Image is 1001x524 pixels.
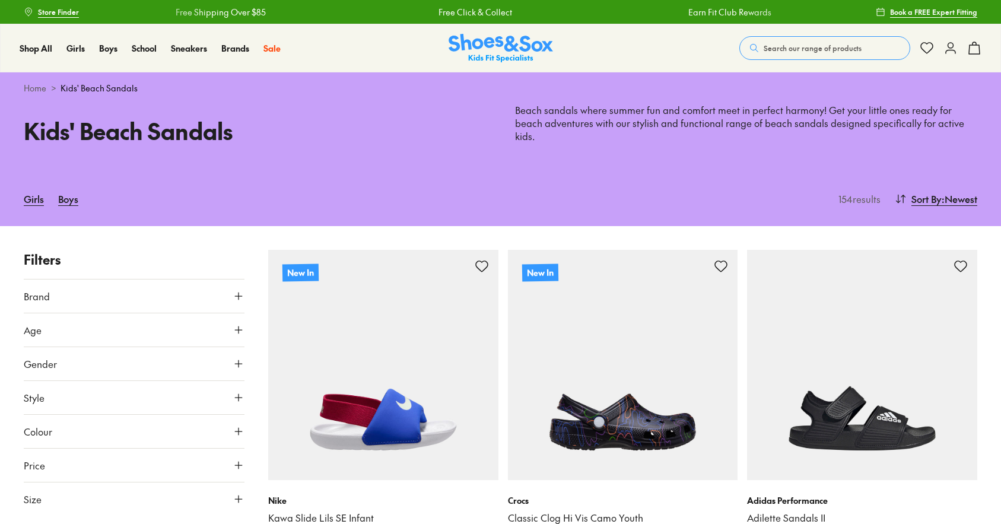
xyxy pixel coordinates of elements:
[24,347,244,380] button: Gender
[890,7,977,17] span: Book a FREE Expert Fitting
[24,250,244,269] p: Filters
[24,415,244,448] button: Colour
[268,250,498,480] a: New In
[739,36,910,60] button: Search our range of products
[449,34,553,63] img: SNS_Logo_Responsive.svg
[834,192,881,206] p: 154 results
[24,381,244,414] button: Style
[263,42,281,55] a: Sale
[24,186,44,212] a: Girls
[522,263,558,281] p: New In
[764,43,862,53] span: Search our range of products
[508,494,738,507] p: Crocs
[437,6,511,18] a: Free Click & Collect
[58,186,78,212] a: Boys
[221,42,249,55] a: Brands
[895,186,977,212] button: Sort By:Newest
[515,104,978,143] p: Beach sandals where summer fun and comfort meet in perfect harmony! Get your little ones ready fo...
[24,357,57,371] span: Gender
[132,42,157,55] a: School
[268,494,498,507] p: Nike
[282,263,319,281] p: New In
[687,6,770,18] a: Earn Fit Club Rewards
[99,42,117,54] span: Boys
[24,82,977,94] div: >
[66,42,85,54] span: Girls
[24,280,244,313] button: Brand
[99,42,117,55] a: Boys
[449,34,553,63] a: Shoes & Sox
[24,82,46,94] a: Home
[911,192,942,206] span: Sort By
[66,42,85,55] a: Girls
[24,424,52,439] span: Colour
[876,1,977,23] a: Book a FREE Expert Fitting
[20,42,52,55] a: Shop All
[24,323,42,337] span: Age
[24,458,45,472] span: Price
[24,449,244,482] button: Price
[263,42,281,54] span: Sale
[24,492,42,506] span: Size
[20,42,52,54] span: Shop All
[24,1,79,23] a: Store Finder
[24,289,50,303] span: Brand
[24,114,487,148] h1: Kids' Beach Sandals
[132,42,157,54] span: School
[942,192,977,206] span: : Newest
[174,6,265,18] a: Free Shipping Over $85
[221,42,249,54] span: Brands
[61,82,138,94] span: Kids' Beach Sandals
[24,390,45,405] span: Style
[171,42,207,54] span: Sneakers
[24,313,244,347] button: Age
[38,7,79,17] span: Store Finder
[24,482,244,516] button: Size
[508,250,738,480] a: New In
[747,494,977,507] p: Adidas Performance
[171,42,207,55] a: Sneakers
